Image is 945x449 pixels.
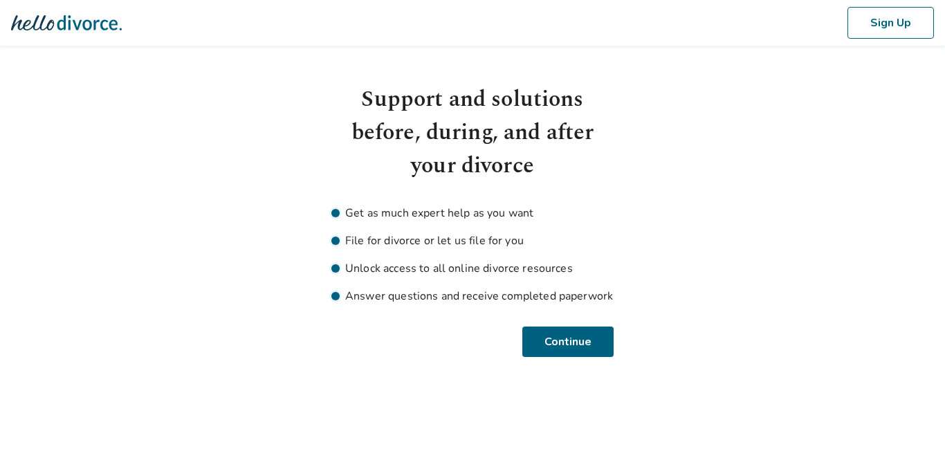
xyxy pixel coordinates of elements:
[331,288,614,304] li: Answer questions and receive completed paperwork
[524,327,614,357] button: Continue
[331,205,614,221] li: Get as much expert help as you want
[331,260,614,277] li: Unlock access to all online divorce resources
[331,232,614,249] li: File for divorce or let us file for you
[847,7,934,39] button: Sign Up
[11,9,122,37] img: Hello Divorce Logo
[331,83,614,183] h1: Support and solutions before, during, and after your divorce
